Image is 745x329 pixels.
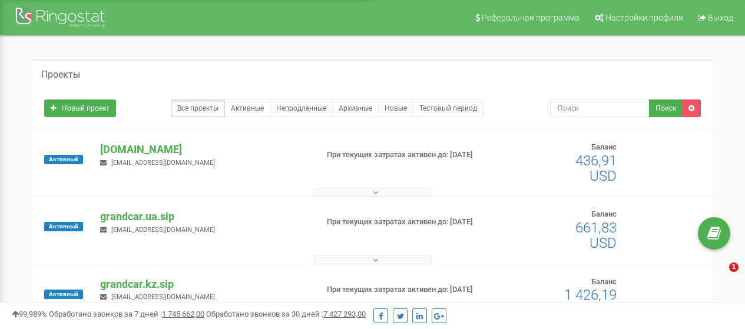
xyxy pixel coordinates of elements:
[270,99,333,117] a: Непродленные
[111,159,215,167] span: [EMAIL_ADDRESS][DOMAIN_NAME]
[44,99,116,117] a: Новый проект
[224,99,270,117] a: Активные
[12,310,47,318] span: 99,989%
[323,310,366,318] u: 7 427 293,00
[100,277,307,292] p: grandcar.kz.sip
[111,226,215,234] span: [EMAIL_ADDRESS][DOMAIN_NAME]
[564,287,617,318] span: 1 426,19 USD
[49,310,204,318] span: Обработано звонков за 7 дней :
[100,209,307,224] p: grandcar.ua.sip
[162,310,204,318] u: 1 745 662,00
[171,99,225,117] a: Все проекты
[550,99,650,117] input: Поиск
[111,293,215,301] span: [EMAIL_ADDRESS][DOMAIN_NAME]
[44,222,83,231] span: Активный
[575,152,617,184] span: 436,91 USD
[327,284,478,295] p: При текущих затратах активен до: [DATE]
[378,99,413,117] a: Новые
[591,210,617,218] span: Баланс
[327,149,478,161] p: При текущих затратах активен до: [DATE]
[44,155,83,164] span: Активный
[482,13,580,22] span: Реферальная программа
[575,220,617,251] span: 661,83 USD
[708,13,733,22] span: Выход
[332,99,379,117] a: Архивные
[327,217,478,228] p: При текущих затратах активен до: [DATE]
[206,310,366,318] span: Обработано звонков за 30 дней :
[413,99,484,117] a: Тестовый период
[729,262,739,272] span: 1
[591,277,617,286] span: Баланс
[605,13,683,22] span: Настройки профиля
[705,262,733,291] iframe: Intercom live chat
[591,142,617,151] span: Баланс
[100,142,307,157] p: [DOMAIN_NAME]
[649,99,683,117] button: Поиск
[41,69,80,80] h5: Проекты
[44,290,83,299] span: Активный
